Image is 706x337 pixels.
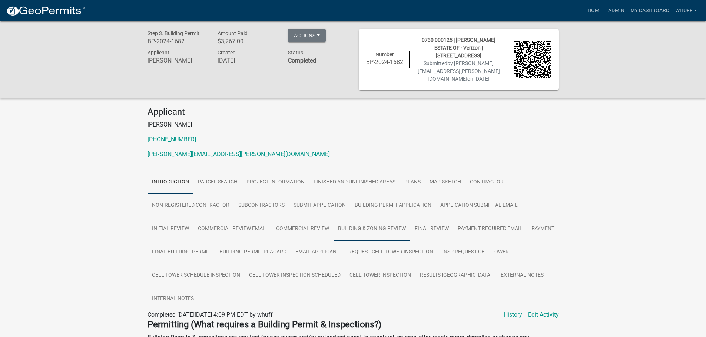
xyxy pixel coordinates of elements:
[288,50,303,55] span: Status
[400,171,425,194] a: Plans
[672,4,700,18] a: whuff
[148,217,193,241] a: Initial Review
[425,171,465,194] a: Map Sketch
[148,57,207,64] h6: [PERSON_NAME]
[148,171,193,194] a: Introduction
[350,194,436,218] a: Building Permit Application
[504,310,522,319] a: History
[344,240,438,264] a: Request Cell Tower Inspection
[193,217,272,241] a: Commercial Review Email
[627,4,672,18] a: My Dashboard
[334,217,410,241] a: Building & Zoning Review
[148,38,207,45] h6: BP-2024-1682
[218,57,277,64] h6: [DATE]
[309,171,400,194] a: Finished and Unfinished Areas
[193,171,242,194] a: Parcel search
[418,60,500,82] span: by [PERSON_NAME][EMAIL_ADDRESS][PERSON_NAME][DOMAIN_NAME]
[527,217,559,241] a: Payment
[514,41,551,79] img: QR code
[245,264,345,287] a: Cell Tower Inspection Scheduled
[289,194,350,218] a: Submit Application
[218,30,248,36] span: Amount Paid
[465,171,508,194] a: Contractor
[422,37,495,58] span: 0730 000125 | [PERSON_NAME] ESTATE OF - Verizon | [STREET_ADDRESS]
[234,194,289,218] a: Subcontractors
[415,264,496,287] a: Results [GEOGRAPHIC_DATA]
[148,240,215,264] a: Final Building Permit
[148,319,381,330] strong: Permitting (What requires a Building Permit & Inspections?)
[410,217,453,241] a: Final Review
[148,136,196,143] a: [PHONE_NUMBER]
[584,4,605,18] a: Home
[288,57,316,64] strong: Completed
[218,38,277,45] h6: $3,267.00
[345,264,415,287] a: Cell Tower Inspection
[496,264,548,287] a: External Notes
[148,264,245,287] a: Cell Tower Schedule Inspection
[148,151,330,158] a: [PERSON_NAME][EMAIL_ADDRESS][PERSON_NAME][DOMAIN_NAME]
[215,240,291,264] a: Building Permit Placard
[453,217,527,241] a: Payment Required Email
[288,29,326,42] button: Actions
[291,240,344,264] a: Email Applicant
[148,107,559,117] h4: Applicant
[436,194,522,218] a: Application Submittal Email
[272,217,334,241] a: Commercial Review
[148,194,234,218] a: Non-Registered Contractor
[242,171,309,194] a: Project Information
[418,60,500,82] span: Submitted on [DATE]
[148,120,559,129] p: [PERSON_NAME]
[148,287,198,311] a: Internal Notes
[366,58,404,65] h6: BP-2024-1682
[148,30,199,36] span: Step 3. Building Permit
[438,240,513,264] a: Insp Request Cell Tower
[148,311,273,318] span: Completed [DATE][DATE] 4:09 PM EDT by whuff
[528,310,559,319] a: Edit Activity
[605,4,627,18] a: Admin
[218,50,236,55] span: Created
[375,51,394,57] span: Number
[148,50,169,55] span: Applicant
